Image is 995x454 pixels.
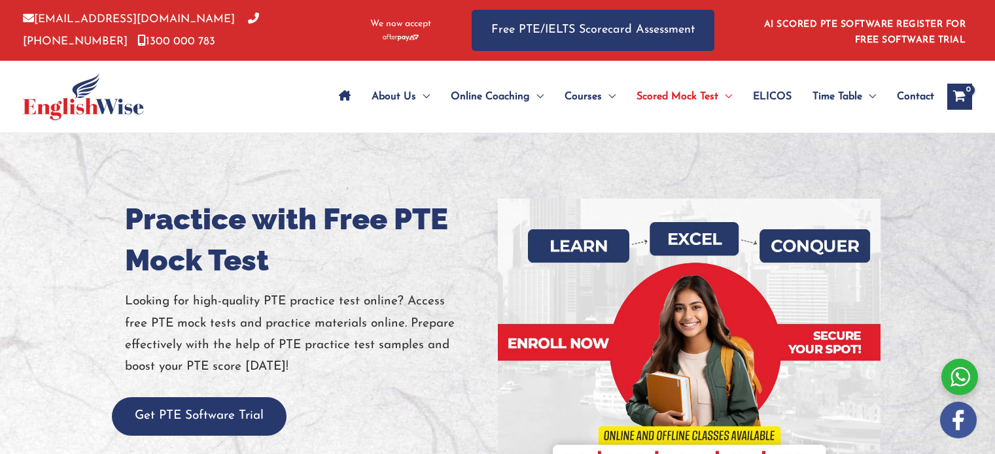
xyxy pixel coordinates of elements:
[372,74,416,120] span: About Us
[756,9,972,52] aside: Header Widget 1
[112,397,287,436] button: Get PTE Software Trial
[112,410,287,422] a: Get PTE Software Trial
[125,199,488,281] h1: Practice with Free PTE Mock Test
[886,74,934,120] a: Contact
[23,14,235,25] a: [EMAIL_ADDRESS][DOMAIN_NAME]
[862,74,876,120] span: Menu Toggle
[764,20,966,45] a: AI SCORED PTE SOFTWARE REGISTER FOR FREE SOFTWARE TRIAL
[742,74,802,120] a: ELICOS
[554,74,626,120] a: CoursesMenu Toggle
[361,74,440,120] a: About UsMenu Toggle
[753,74,792,120] span: ELICOS
[125,291,488,378] p: Looking for high-quality PTE practice test online? Access free PTE mock tests and practice materi...
[565,74,602,120] span: Courses
[451,74,530,120] span: Online Coaching
[626,74,742,120] a: Scored Mock TestMenu Toggle
[718,74,732,120] span: Menu Toggle
[802,74,886,120] a: Time TableMenu Toggle
[472,10,714,51] a: Free PTE/IELTS Scorecard Assessment
[137,36,215,47] a: 1300 000 783
[812,74,862,120] span: Time Table
[637,74,718,120] span: Scored Mock Test
[440,74,554,120] a: Online CoachingMenu Toggle
[416,74,430,120] span: Menu Toggle
[328,74,934,120] nav: Site Navigation: Main Menu
[897,74,934,120] span: Contact
[940,402,977,438] img: white-facebook.png
[530,74,544,120] span: Menu Toggle
[23,73,144,120] img: cropped-ew-logo
[383,34,419,41] img: Afterpay-Logo
[947,84,972,110] a: View Shopping Cart, empty
[23,14,259,46] a: [PHONE_NUMBER]
[602,74,616,120] span: Menu Toggle
[370,18,431,31] span: We now accept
